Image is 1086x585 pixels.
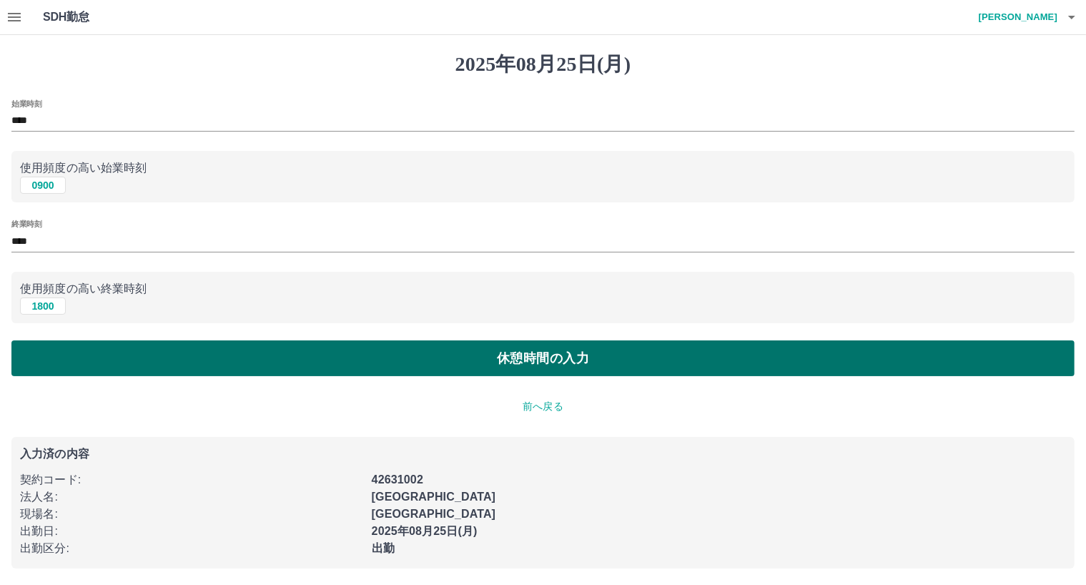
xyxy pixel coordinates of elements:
[372,491,496,503] b: [GEOGRAPHIC_DATA]
[20,506,363,523] p: 現場名 :
[20,280,1066,298] p: 使用頻度の高い終業時刻
[372,542,395,554] b: 出勤
[11,399,1075,414] p: 前へ戻る
[20,540,363,557] p: 出勤区分 :
[20,159,1066,177] p: 使用頻度の高い始業時刻
[20,523,363,540] p: 出勤日 :
[11,340,1075,376] button: 休憩時間の入力
[20,177,66,194] button: 0900
[11,52,1075,77] h1: 2025年08月25日(月)
[372,525,478,537] b: 2025年08月25日(月)
[20,298,66,315] button: 1800
[11,98,41,109] label: 始業時刻
[20,448,1066,460] p: 入力済の内容
[372,473,423,486] b: 42631002
[20,471,363,488] p: 契約コード :
[372,508,496,520] b: [GEOGRAPHIC_DATA]
[11,219,41,230] label: 終業時刻
[20,488,363,506] p: 法人名 :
